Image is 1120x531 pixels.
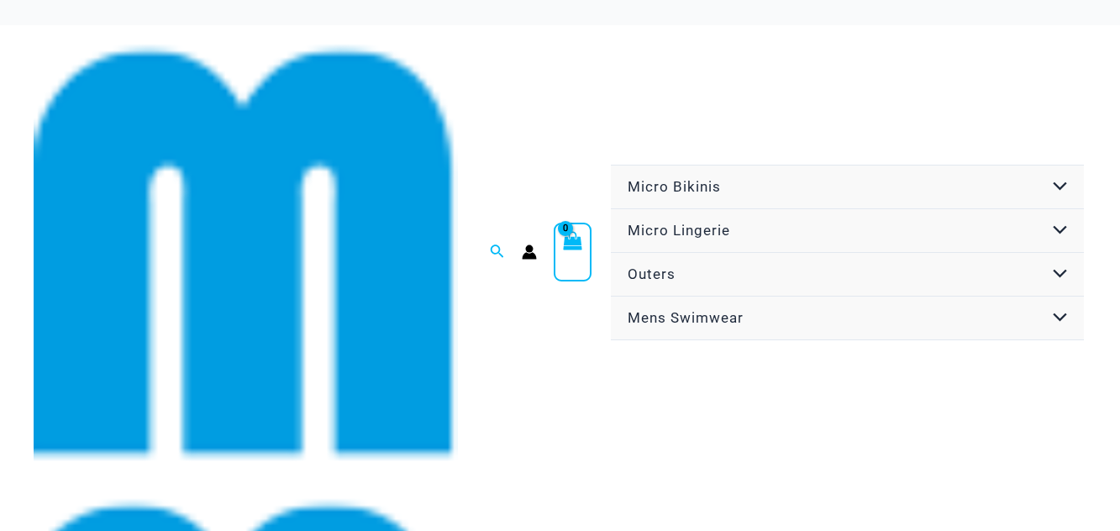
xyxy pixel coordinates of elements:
[628,265,676,282] span: Outers
[608,162,1086,343] nav: Site Navigation
[628,178,721,195] span: Micro Bikinis
[34,40,458,465] img: cropped mm emblem
[522,244,537,260] a: Account icon link
[628,222,730,239] span: Micro Lingerie
[611,166,1084,209] a: Micro BikinisMenu ToggleMenu Toggle
[490,242,505,263] a: Search icon link
[611,297,1084,340] a: Mens SwimwearMenu ToggleMenu Toggle
[628,309,744,326] span: Mens Swimwear
[611,253,1084,297] a: OutersMenu ToggleMenu Toggle
[554,223,592,281] a: View Shopping Cart, empty
[611,209,1084,253] a: Micro LingerieMenu ToggleMenu Toggle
